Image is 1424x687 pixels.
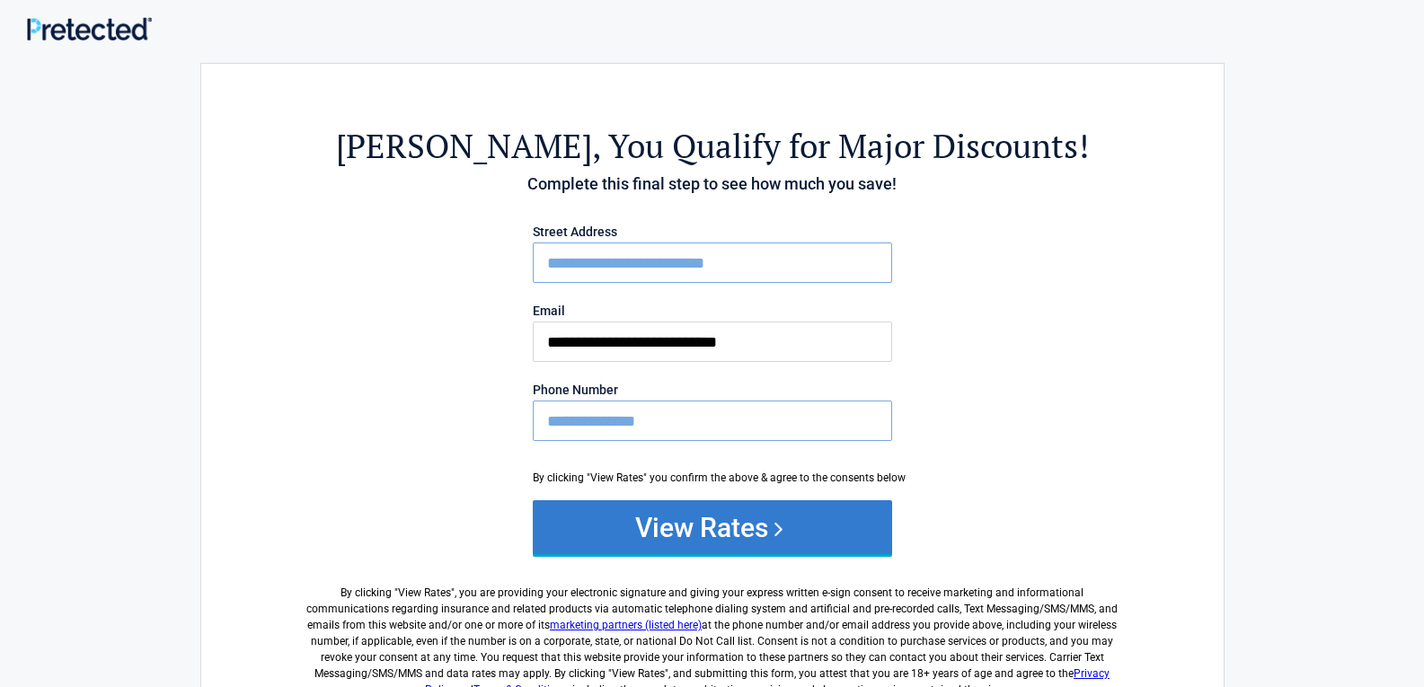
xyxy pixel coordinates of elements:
[336,124,592,168] span: [PERSON_NAME]
[533,470,892,486] div: By clicking "View Rates" you confirm the above & agree to the consents below
[398,586,451,599] span: View Rates
[300,124,1125,168] h2: , You Qualify for Major Discounts!
[533,383,892,396] label: Phone Number
[550,619,702,631] a: marketing partners (listed here)
[300,172,1125,196] h4: Complete this final step to see how much you save!
[27,17,152,40] img: Main Logo
[533,225,892,238] label: Street Address
[533,500,892,554] button: View Rates
[533,304,892,317] label: Email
